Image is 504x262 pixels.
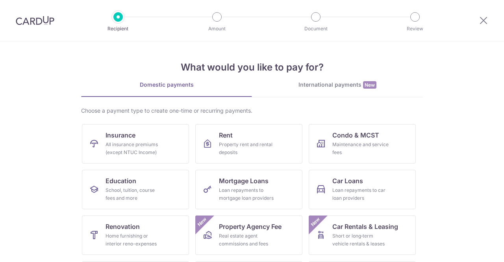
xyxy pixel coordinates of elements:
div: Domestic payments [81,81,252,89]
span: New [309,216,322,229]
p: Review [386,25,444,33]
span: Mortgage Loans [219,176,269,186]
p: Recipient [89,25,147,33]
span: Property Agency Fee [219,222,282,231]
span: Renovation [106,222,140,231]
span: Education [106,176,136,186]
div: Loan repayments to mortgage loan providers [219,186,276,202]
a: EducationSchool, tuition, course fees and more [82,170,189,209]
a: Mortgage LoansLoan repayments to mortgage loan providers [195,170,302,209]
span: Insurance [106,130,135,140]
div: Home furnishing or interior reno-expenses [106,232,162,248]
div: School, tuition, course fees and more [106,186,162,202]
a: Property Agency FeeReal estate agent commissions and feesNew [195,216,302,255]
a: Car LoansLoan repayments to car loan providers [309,170,416,209]
a: Car Rentals & LeasingShort or long‑term vehicle rentals & leasesNew [309,216,416,255]
p: Document [287,25,345,33]
div: International payments [252,81,423,89]
div: Short or long‑term vehicle rentals & leases [332,232,389,248]
div: Property rent and rental deposits [219,141,276,156]
h4: What would you like to pay for? [81,60,423,74]
div: Real estate agent commissions and fees [219,232,276,248]
img: CardUp [16,16,54,25]
iframe: Opens a widget where you can find more information [454,238,496,258]
p: Amount [188,25,246,33]
div: All insurance premiums (except NTUC Income) [106,141,162,156]
div: Loan repayments to car loan providers [332,186,389,202]
a: RentProperty rent and rental deposits [195,124,302,164]
div: Choose a payment type to create one-time or recurring payments. [81,107,423,115]
a: Condo & MCSTMaintenance and service fees [309,124,416,164]
a: InsuranceAll insurance premiums (except NTUC Income) [82,124,189,164]
a: RenovationHome furnishing or interior reno-expenses [82,216,189,255]
span: Condo & MCST [332,130,379,140]
span: New [363,81,376,89]
span: Car Loans [332,176,363,186]
span: Car Rentals & Leasing [332,222,398,231]
span: Rent [219,130,233,140]
span: New [196,216,209,229]
div: Maintenance and service fees [332,141,389,156]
